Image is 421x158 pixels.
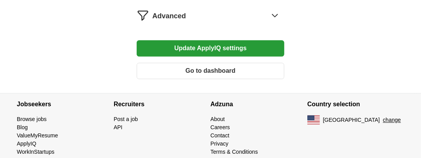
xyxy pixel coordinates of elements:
a: About [210,116,225,122]
a: API [114,124,123,130]
span: Advanced [152,11,186,21]
a: Privacy [210,140,228,147]
a: Browse jobs [17,116,46,122]
button: Update ApplyIQ settings [137,40,284,56]
a: WorkInStartups [17,149,54,155]
img: filter [137,9,149,21]
a: ValueMyResume [17,132,58,139]
a: Careers [210,124,230,130]
button: Go to dashboard [137,63,284,79]
h4: Country selection [307,93,404,115]
a: ApplyIQ [17,140,36,147]
span: [GEOGRAPHIC_DATA] [323,116,380,124]
a: Terms & Conditions [210,149,258,155]
a: Post a job [114,116,138,122]
a: Contact [210,132,229,139]
img: US flag [307,115,320,125]
button: change [383,116,401,124]
a: Blog [17,124,28,130]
